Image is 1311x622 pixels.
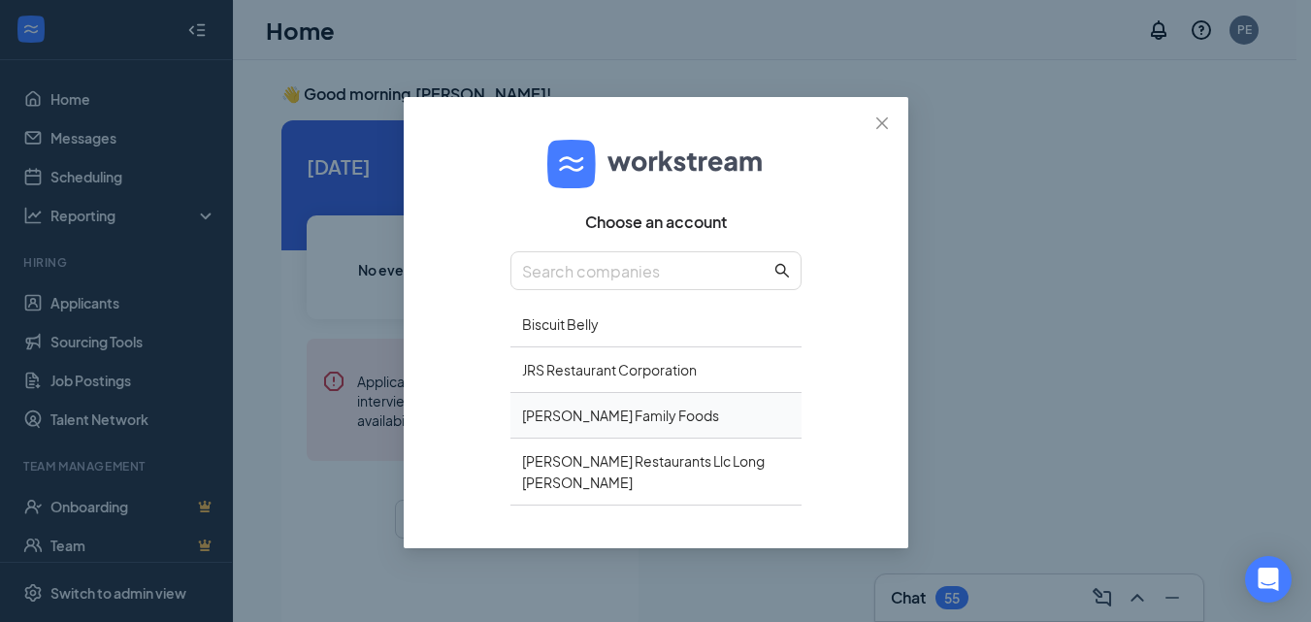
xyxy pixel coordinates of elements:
div: [PERSON_NAME] Restaurants Llc Long [PERSON_NAME] [510,439,802,506]
span: Choose an account [585,213,727,232]
div: Biscuit Belly [510,302,802,347]
button: Close [856,97,908,149]
span: close [874,115,890,131]
div: [PERSON_NAME] Family Foods [510,393,802,439]
img: logo [547,140,765,188]
div: Open Intercom Messenger [1245,556,1292,603]
span: search [774,263,790,278]
input: Search companies [522,259,770,283]
div: JRS Restaurant Corporation [510,347,802,393]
